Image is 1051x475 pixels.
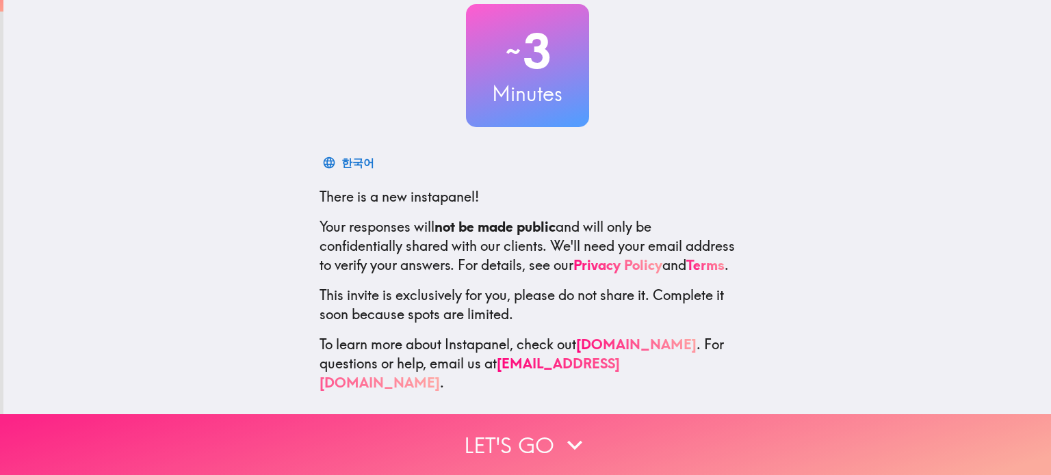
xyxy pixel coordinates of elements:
p: Your responses will and will only be confidentially shared with our clients. We'll need your emai... [320,217,736,275]
span: ~ [504,31,523,72]
div: 한국어 [341,153,374,172]
p: This invite is exclusively for you, please do not share it. Complete it soon because spots are li... [320,286,736,324]
a: Terms [686,256,725,273]
h2: 3 [466,23,589,79]
a: [DOMAIN_NAME] [576,336,697,353]
b: not be made public [434,218,556,235]
p: To learn more about Instapanel, check out . For questions or help, email us at . [320,335,736,392]
h3: Minutes [466,79,589,108]
a: [EMAIL_ADDRESS][DOMAIN_NAME] [320,355,620,391]
button: 한국어 [320,149,380,176]
span: There is a new instapanel! [320,188,479,205]
a: Privacy Policy [573,256,662,273]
